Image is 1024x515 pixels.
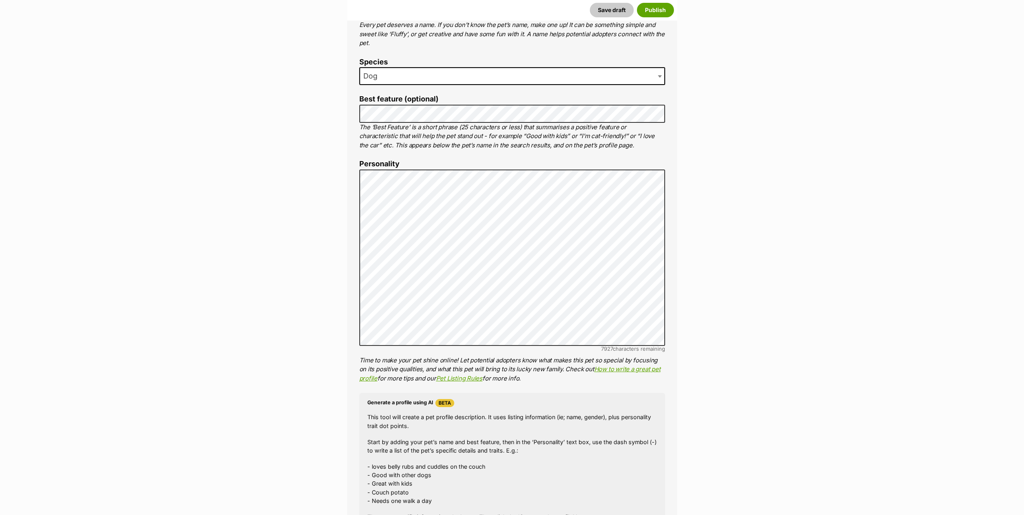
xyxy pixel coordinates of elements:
[359,67,665,85] span: Dog
[637,3,674,17] button: Publish
[435,399,454,407] span: Beta
[359,123,665,150] p: The ‘Best Feature’ is a short phrase (25 characters or less) that summarises a positive feature o...
[590,3,634,17] button: Save draft
[367,413,657,430] p: This tool will create a pet profile description. It uses listing information (ie; name, gender), ...
[367,399,657,407] h4: Generate a profile using AI
[359,365,661,382] a: How to write a great pet profile
[367,438,657,455] p: Start by adding your pet’s name and best feature, then in the ‘Personality’ text box, use the das...
[359,58,665,66] label: Species
[360,70,385,82] span: Dog
[359,21,665,48] p: Every pet deserves a name. If you don’t know the pet’s name, make one up! It can be something sim...
[359,356,665,383] p: Time to make your pet shine online! Let potential adopters know what makes this pet so special by...
[436,374,482,382] a: Pet Listing Rules
[359,160,665,168] label: Personality
[359,95,665,103] label: Best feature (optional)
[601,345,613,352] span: 7927
[367,462,657,505] p: - loves belly rubs and cuddles on the couch - Good with other dogs - Great with kids - Couch pota...
[359,346,665,352] div: characters remaining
